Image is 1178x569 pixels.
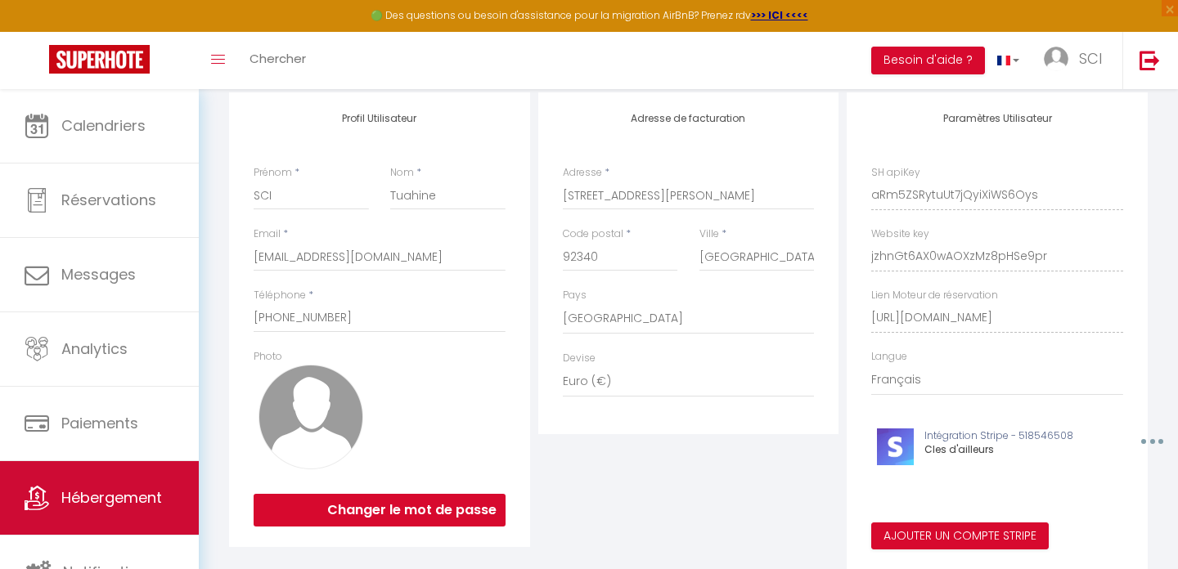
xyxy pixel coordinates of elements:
h4: Paramètres Utilisateur [871,113,1123,124]
label: Photo [254,349,282,365]
img: avatar.png [259,365,363,469]
label: Prénom [254,165,292,181]
h4: Profil Utilisateur [254,113,506,124]
label: Téléphone [254,288,306,303]
span: Chercher [250,50,306,67]
label: Lien Moteur de réservation [871,288,998,303]
a: >>> ICI <<<< [751,8,808,22]
span: Paiements [61,413,138,433]
label: Email [254,226,281,242]
img: Super Booking [49,45,150,74]
label: Langue [871,349,907,365]
span: SCI [1079,48,1102,69]
img: stripe-logo.jpeg [877,428,914,465]
label: Website key [871,226,929,242]
label: Devise [563,351,596,366]
span: Réservations [61,190,156,210]
button: Besoin d'aide ? [871,47,985,74]
p: Intégration Stripe - 518546508 [924,428,1104,444]
span: Analytics [61,338,128,359]
span: Hébergement [61,487,162,508]
label: Nom [390,165,414,181]
img: logout [1140,50,1160,70]
span: Cles d'ailleurs [924,442,994,456]
a: ... SCI [1032,32,1122,89]
label: Adresse [563,165,602,181]
label: Code postal [563,226,623,242]
h4: Adresse de facturation [563,113,815,124]
label: SH apiKey [871,165,920,181]
img: ... [1044,47,1068,71]
span: Messages [61,264,136,284]
label: Ville [699,226,719,242]
button: Ajouter un compte Stripe [871,522,1049,550]
label: Pays [563,288,587,303]
a: Chercher [237,32,318,89]
button: Changer le mot de passe [254,494,506,526]
span: Calendriers [61,115,146,136]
